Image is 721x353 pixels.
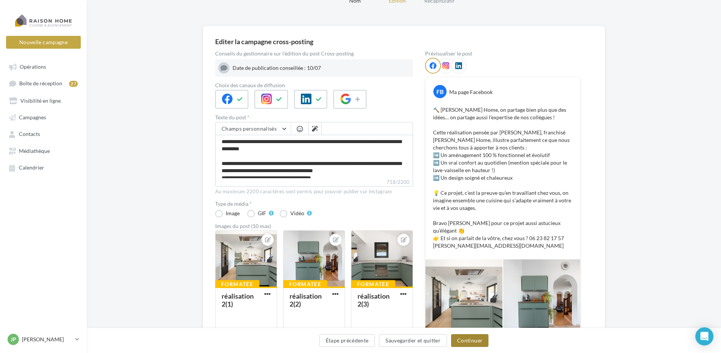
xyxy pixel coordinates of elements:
span: Contacts [19,131,40,137]
label: Texte du post * [215,115,413,120]
button: Champs personnalisés [216,122,291,135]
div: Conseils du gestionnaire sur l'édition du post Cross-posting [215,51,413,56]
div: FB [433,85,447,98]
button: Sauvegarder et quitter [379,334,447,347]
span: Calendrier [19,165,44,171]
div: Date de publication conseillée : 10/07 [233,64,410,72]
button: Continuer [451,334,488,347]
span: Opérations [20,63,46,70]
a: Médiathèque [5,144,82,157]
a: Visibilité en ligne [5,94,82,107]
a: Campagnes [5,110,82,124]
div: Au maximum 2200 caractères sont permis pour pouvoir publier sur Instagram [215,188,413,195]
span: Visibilité en ligne [20,97,61,104]
span: Boîte de réception [19,80,62,87]
span: JP [11,336,16,343]
div: Prévisualiser le post [425,51,581,56]
a: Calendrier [5,160,82,174]
a: JP [PERSON_NAME] [6,332,81,347]
div: Formatée [351,280,395,288]
div: réalisation 2(1) [222,292,254,308]
div: Editer la campagne cross-posting [215,38,313,45]
label: Choix des canaux de diffusion [215,83,413,88]
div: réalisation 2(2) [290,292,322,308]
button: Nouvelle campagne [6,36,81,49]
button: Étape précédente [319,334,375,347]
div: réalisation 2(3) [357,292,390,308]
div: 27 [69,81,78,87]
a: Opérations [5,60,82,73]
label: Type de média * [215,201,413,207]
a: Boîte de réception27 [5,76,82,90]
span: Champs personnalisés [222,125,277,132]
div: Formatée [283,280,327,288]
span: Médiathèque [19,148,50,154]
div: Formatée [215,280,259,288]
div: Ma page Facebook [449,88,493,96]
label: 718/2200 [215,178,413,187]
div: Images du post (10 max) [215,224,413,229]
div: Vidéo [290,211,304,216]
span: Campagnes [19,114,46,120]
div: Image [226,211,240,216]
p: 🔨 [PERSON_NAME] Home, on partage bien plus que des idées… on partage aussi l’expertise de nos col... [433,106,573,250]
a: Contacts [5,127,82,140]
p: [PERSON_NAME] [22,336,72,343]
div: Open Intercom Messenger [695,327,713,345]
div: GIF [258,211,266,216]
